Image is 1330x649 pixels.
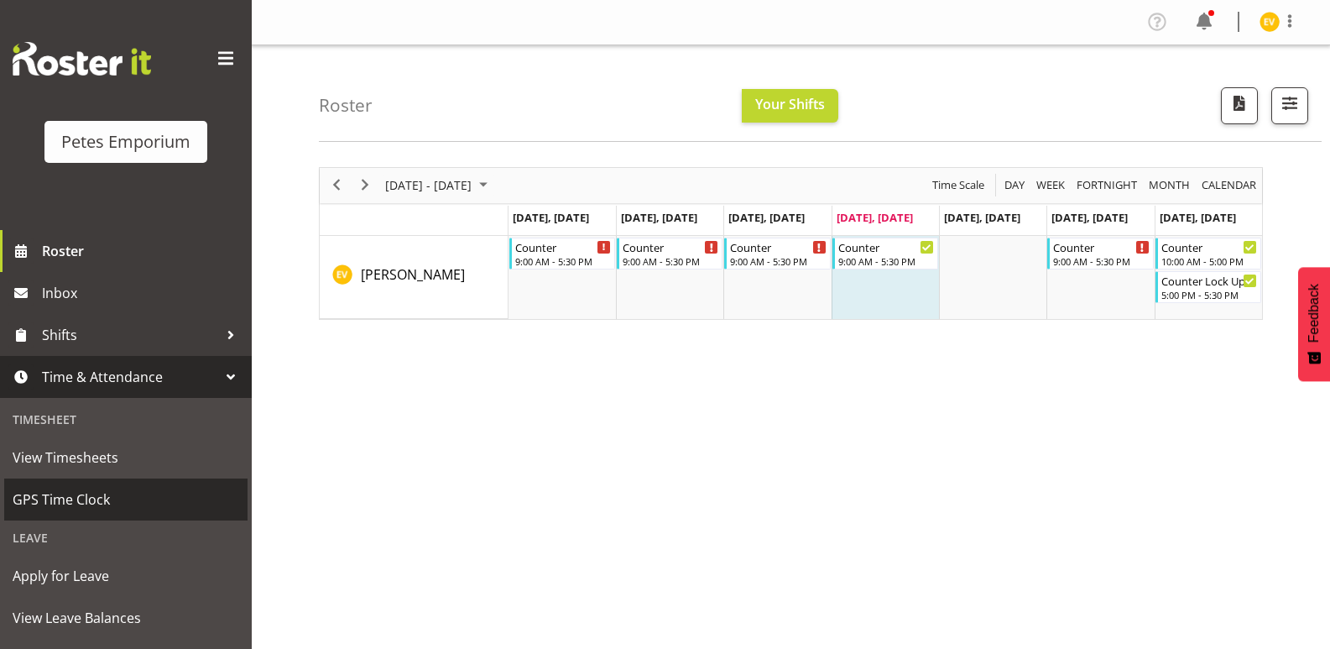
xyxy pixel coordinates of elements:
[322,168,351,203] div: previous period
[1053,254,1149,268] div: 9:00 AM - 5:30 PM
[326,175,348,196] button: Previous
[838,254,934,268] div: 9:00 AM - 5:30 PM
[351,168,379,203] div: next period
[1160,210,1236,225] span: [DATE], [DATE]
[379,168,498,203] div: August 18 - 24, 2025
[42,238,243,264] span: Roster
[4,555,248,597] a: Apply for Leave
[931,175,986,196] span: Time Scale
[4,479,248,521] a: GPS Time Clock
[509,238,615,270] div: Eva Vailini"s event - Counter Begin From Monday, August 18, 2025 at 9:00:00 AM GMT+12:00 Ends At ...
[742,89,838,123] button: Your Shifts
[1199,175,1260,196] button: Month
[755,95,825,113] span: Your Shifts
[383,175,495,196] button: August 2025
[42,364,218,390] span: Time & Attendance
[361,265,465,284] span: [PERSON_NAME]
[944,210,1020,225] span: [DATE], [DATE]
[1307,284,1322,343] span: Feedback
[1298,267,1330,381] button: Feedback - Show survey
[4,521,248,555] div: Leave
[1146,175,1193,196] button: Timeline Month
[515,254,611,268] div: 9:00 AM - 5:30 PM
[4,597,248,639] a: View Leave Balances
[1200,175,1258,196] span: calendar
[1051,210,1128,225] span: [DATE], [DATE]
[1075,175,1139,196] span: Fortnight
[513,210,589,225] span: [DATE], [DATE]
[728,210,805,225] span: [DATE], [DATE]
[832,238,938,270] div: Eva Vailini"s event - Counter Begin From Thursday, August 21, 2025 at 9:00:00 AM GMT+12:00 Ends A...
[320,236,509,319] td: Eva Vailini resource
[4,402,248,437] div: Timesheet
[724,238,830,270] div: Eva Vailini"s event - Counter Begin From Wednesday, August 20, 2025 at 9:00:00 AM GMT+12:00 Ends ...
[1047,238,1153,270] div: Eva Vailini"s event - Counter Begin From Saturday, August 23, 2025 at 9:00:00 AM GMT+12:00 Ends A...
[930,175,988,196] button: Time Scale
[621,210,697,225] span: [DATE], [DATE]
[1161,254,1257,268] div: 10:00 AM - 5:00 PM
[13,42,151,76] img: Rosterit website logo
[354,175,377,196] button: Next
[4,437,248,479] a: View Timesheets
[1053,238,1149,255] div: Counter
[319,96,373,115] h4: Roster
[509,236,1262,319] table: Timeline Week of August 21, 2025
[1074,175,1140,196] button: Fortnight
[1271,87,1308,124] button: Filter Shifts
[515,238,611,255] div: Counter
[13,487,239,512] span: GPS Time Clock
[1155,271,1261,303] div: Eva Vailini"s event - Counter Lock Up Begin From Sunday, August 24, 2025 at 5:00:00 PM GMT+12:00 ...
[13,445,239,470] span: View Timesheets
[383,175,473,196] span: [DATE] - [DATE]
[623,254,718,268] div: 9:00 AM - 5:30 PM
[1161,238,1257,255] div: Counter
[42,280,243,306] span: Inbox
[319,167,1263,320] div: Timeline Week of August 21, 2025
[617,238,722,270] div: Eva Vailini"s event - Counter Begin From Tuesday, August 19, 2025 at 9:00:00 AM GMT+12:00 Ends At...
[1003,175,1026,196] span: Day
[1260,12,1280,32] img: eva-vailini10223.jpg
[838,238,934,255] div: Counter
[42,322,218,348] span: Shifts
[1155,238,1261,270] div: Eva Vailini"s event - Counter Begin From Sunday, August 24, 2025 at 10:00:00 AM GMT+12:00 Ends At...
[1002,175,1028,196] button: Timeline Day
[837,210,913,225] span: [DATE], [DATE]
[13,563,239,589] span: Apply for Leave
[1161,288,1257,301] div: 5:00 PM - 5:30 PM
[623,238,718,255] div: Counter
[1221,87,1258,124] button: Download a PDF of the roster according to the set date range.
[1035,175,1067,196] span: Week
[13,605,239,631] span: View Leave Balances
[1161,272,1257,289] div: Counter Lock Up
[361,264,465,285] a: [PERSON_NAME]
[730,254,826,268] div: 9:00 AM - 5:30 PM
[1034,175,1068,196] button: Timeline Week
[61,129,190,154] div: Petes Emporium
[1147,175,1192,196] span: Month
[730,238,826,255] div: Counter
